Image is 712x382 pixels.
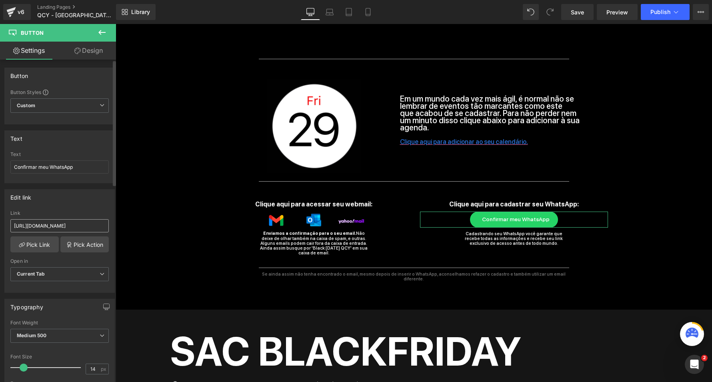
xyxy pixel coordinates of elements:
div: Button Styles [10,89,109,95]
div: Button [10,68,28,79]
p: [DATE][DATE] exclusiva para clientes cadastrados. Não é possível acessá-la sem o seu link privado. [68,356,304,364]
a: Laptop [320,4,339,20]
a: Tablet [339,4,358,20]
div: Link [10,210,109,216]
span: Publish [650,9,670,15]
span: Preview [606,8,628,16]
h1: Se ainda assim não tenha encontrado o email, mesmo depois de inserir o WhatsApp, aconselhamos ref... [144,248,452,258]
span: Library [131,8,150,16]
input: https://your-shop.myshopify.com [10,219,109,232]
span: Confirmar meu WhatsApp [366,191,434,200]
div: v6 [16,7,26,17]
strong: Clique aqui para cadastrar seu WhatsApp: [334,176,463,184]
a: Clique aqui para adicionar ao seu calendário. [284,114,412,122]
h1: Cadastrando seu WhatsApp você garante que recebe todas as informações e recebe seu link exclusivo... [344,208,452,222]
a: Pick Link [10,236,59,252]
a: Desktop [301,4,320,20]
div: Text [10,152,109,157]
strong: Clique aqui para acessar seu webmail: [140,176,257,184]
button: More [693,4,709,20]
b: Medium 500 [17,332,46,338]
button: Publish [641,4,690,20]
b: Current Tab [17,271,45,277]
div: Edit link [10,190,32,201]
span: Save [571,8,584,16]
a: Pick Action [60,236,109,252]
div: Font Size [10,354,109,360]
span: Button [21,30,44,36]
div: Text [10,131,22,142]
a: Preview [597,4,638,20]
strong: SAC BLACKFRIDAY [54,304,406,351]
button: Redo [542,4,558,20]
a: Design [60,42,118,60]
iframe: Intercom live chat [685,355,704,374]
b: Custom [17,102,35,109]
div: Open in [10,258,109,264]
span: 2 [701,355,708,361]
a: Mobile [358,4,378,20]
a: Confirmar meu WhatsApp [354,188,442,204]
a: v6 [3,4,31,20]
span: px [101,366,108,372]
a: Landing Pages [37,4,129,10]
div: Typography [10,299,43,310]
button: Undo [523,4,539,20]
strong: Enviamos a confirmação para o seu email. [148,207,240,212]
h1: Não deixe de olhar também na caixa de spam, e outras. Alguns emails podem cair fora da caixa de e... [144,207,252,231]
a: New Library [116,4,156,20]
h1: Em um mundo cada vez mais ágil, é normal não se lembrar de eventos tão marcantes como este que ac... [284,71,472,107]
span: QCY - [GEOGRAPHIC_DATA]™ | A MAIOR [DATE][DATE] DA HISTÓRIA [37,12,114,18]
div: Font Weight [10,320,109,326]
